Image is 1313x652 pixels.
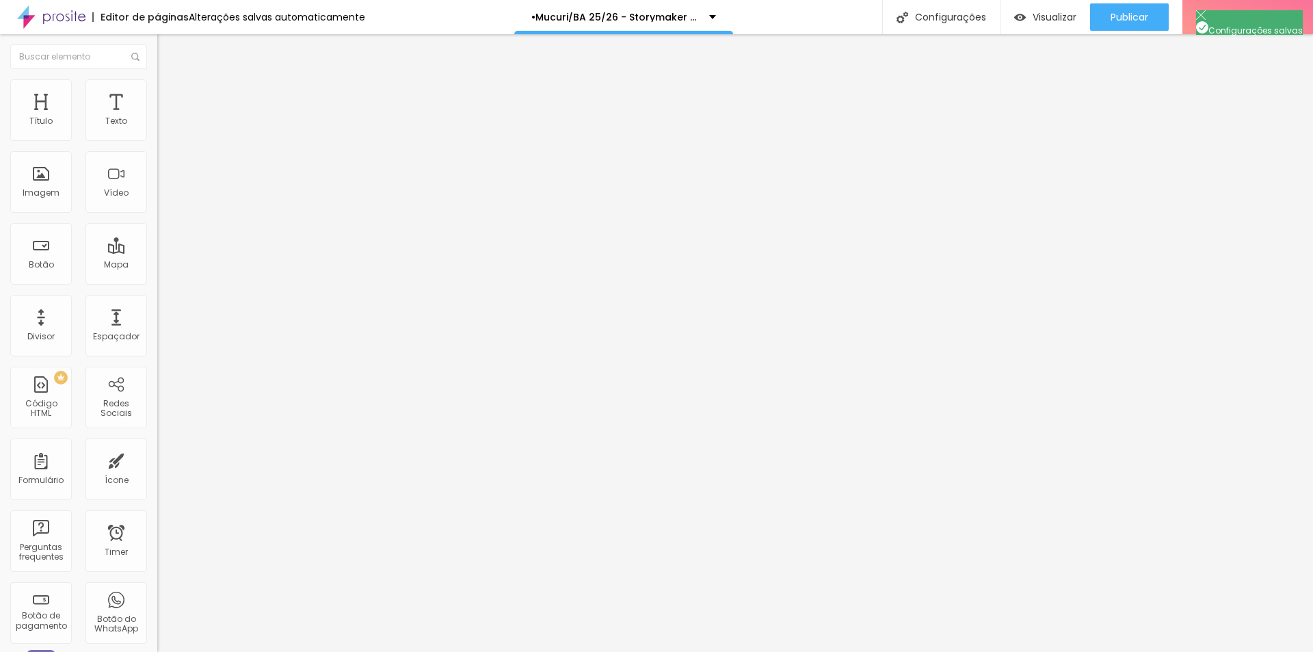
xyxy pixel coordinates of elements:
div: Título [29,116,53,126]
div: Texto [105,116,127,126]
button: Publicar [1090,3,1169,31]
div: Botão [29,260,54,270]
img: Icone [1196,21,1208,34]
button: Visualizar [1000,3,1090,31]
span: Publicar [1111,12,1148,23]
div: Código HTML [14,399,68,419]
div: Perguntas frequentes [14,543,68,562]
iframe: Editor [157,34,1313,652]
div: Espaçador [93,332,140,341]
div: Botão de pagamento [14,611,68,631]
div: Vídeo [104,188,129,198]
div: Imagem [23,188,59,198]
div: Timer [105,547,128,557]
div: Divisor [27,332,55,341]
img: view-1.svg [1014,12,1026,23]
div: Mapa [104,260,129,270]
div: Redes Sociais [89,399,143,419]
div: Botão do WhatsApp [89,614,143,634]
div: Alterações salvas automaticamente [189,12,365,22]
div: Ícone [105,475,129,485]
p: •Mucuri/BA 25/26 - Storymaker Casamento [531,12,699,22]
div: Formulário [18,475,64,485]
div: Editor de páginas [92,12,189,22]
img: Icone [897,12,908,23]
img: Icone [1196,10,1206,20]
input: Buscar elemento [10,44,147,69]
span: Visualizar [1033,12,1076,23]
img: Icone [131,53,140,61]
span: Configurações salvas [1196,25,1303,36]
